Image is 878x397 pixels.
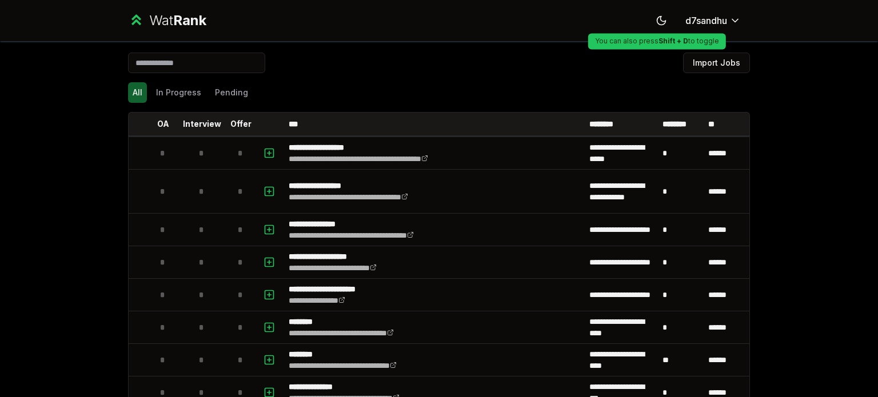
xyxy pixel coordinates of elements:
[157,118,169,130] p: OA
[658,37,688,45] strong: Shift + D
[128,11,206,30] a: WatRank
[149,11,206,30] div: Wat
[683,53,750,73] button: Import Jobs
[173,12,206,29] span: Rank
[685,14,727,27] span: d7sandhu
[588,33,726,49] div: You can also press to toggle
[210,82,253,103] button: Pending
[676,10,750,31] button: d7sandhu
[128,82,147,103] button: All
[230,118,252,130] p: Offer
[151,82,206,103] button: In Progress
[183,118,221,130] p: Interview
